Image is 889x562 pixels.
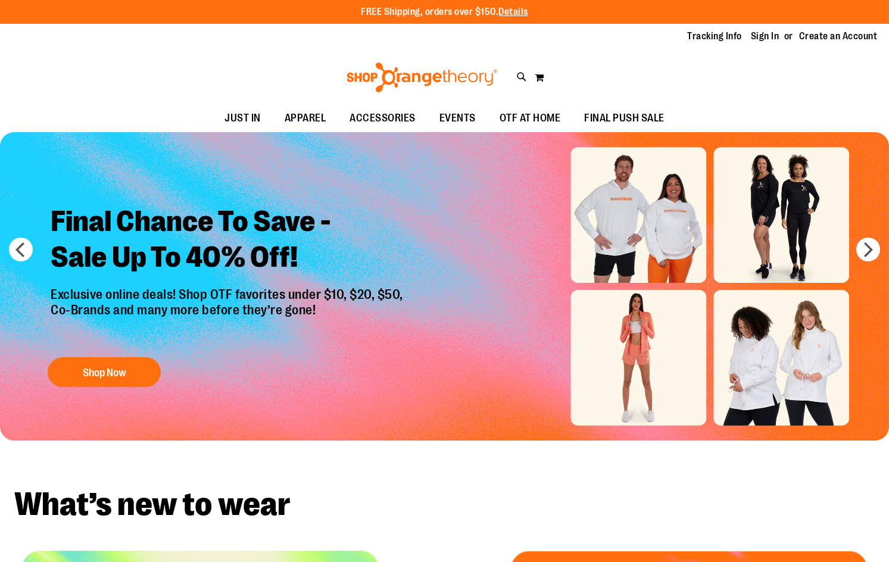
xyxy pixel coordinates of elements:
[48,357,161,387] button: Shop Now
[584,105,665,132] span: FINAL PUSH SALE
[498,7,528,17] a: Details
[572,105,676,132] a: FINAL PUSH SALE
[42,195,415,287] h2: Final Chance To Save - Sale Up To 40% Off!
[14,488,875,521] h2: What’s new to wear
[488,105,573,132] a: OTF AT HOME
[439,105,476,132] span: EVENTS
[42,287,415,345] p: Exclusive online deals! Shop OTF favorites under $10, $20, $50, Co-Brands and many more before th...
[338,105,428,132] a: ACCESSORIES
[345,63,499,92] img: Shop Orangetheory
[285,105,326,132] span: APPAREL
[224,105,261,132] span: JUST IN
[213,105,273,132] a: JUST IN
[428,105,488,132] a: EVENTS
[799,30,878,43] a: Create an Account
[751,30,779,43] a: Sign In
[687,30,742,43] a: Tracking Info
[500,105,561,132] span: OTF AT HOME
[361,5,528,19] p: FREE Shipping, orders over $150.
[42,195,415,393] a: Final Chance To Save -Sale Up To 40% Off! Exclusive online deals! Shop OTF favorites under $10, $...
[273,105,338,132] a: APPAREL
[9,238,33,261] button: prev
[856,238,880,261] button: next
[350,105,416,132] span: ACCESSORIES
